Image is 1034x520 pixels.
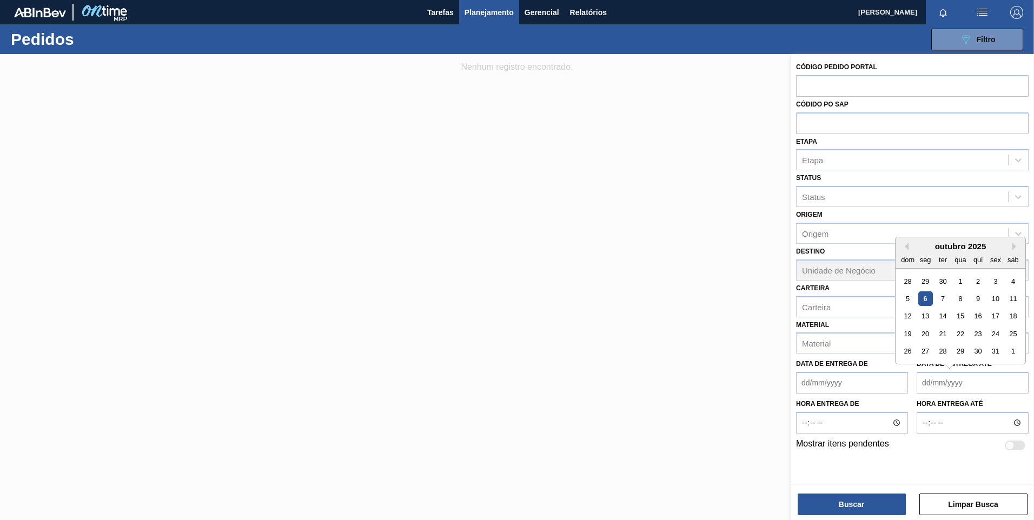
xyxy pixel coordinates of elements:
[796,360,868,368] label: Data de Entrega de
[900,309,915,324] div: Choose domingo, 12 de outubro de 2025
[988,326,1003,341] div: Choose sexta-feira, 24 de outubro de 2025
[465,6,514,19] span: Planejamento
[525,6,559,19] span: Gerencial
[917,372,1029,394] input: dd/mm/yyyy
[918,309,933,324] div: Choose segunda-feira, 13 de outubro de 2025
[936,309,950,324] div: Choose terça-feira, 14 de outubro de 2025
[953,291,967,306] div: Choose quarta-feira, 8 de outubro de 2025
[896,242,1025,251] div: outubro 2025
[796,63,877,71] label: Código Pedido Portal
[1006,252,1020,267] div: sab
[936,252,950,267] div: ter
[971,326,985,341] div: Choose quinta-feira, 23 de outubro de 2025
[931,29,1023,50] button: Filtro
[988,344,1003,359] div: Choose sexta-feira, 31 de outubro de 2025
[796,248,825,255] label: Destino
[918,274,933,289] div: Choose segunda-feira, 29 de setembro de 2025
[570,6,607,19] span: Relatórios
[796,138,817,145] label: Etapa
[796,396,908,412] label: Hora entrega de
[1006,309,1020,324] div: Choose sábado, 18 de outubro de 2025
[796,372,908,394] input: dd/mm/yyyy
[918,326,933,341] div: Choose segunda-feira, 20 de outubro de 2025
[427,6,454,19] span: Tarefas
[796,101,849,108] label: Códido PO SAP
[1006,291,1020,306] div: Choose sábado, 11 de outubro de 2025
[953,326,967,341] div: Choose quarta-feira, 22 de outubro de 2025
[936,344,950,359] div: Choose terça-feira, 28 de outubro de 2025
[1006,326,1020,341] div: Choose sábado, 25 de outubro de 2025
[1012,243,1020,250] button: Next Month
[917,396,1029,412] label: Hora entrega até
[900,326,915,341] div: Choose domingo, 19 de outubro de 2025
[802,302,831,311] div: Carteira
[971,252,985,267] div: qui
[988,252,1003,267] div: sex
[953,344,967,359] div: Choose quarta-feira, 29 de outubro de 2025
[802,339,831,348] div: Material
[936,326,950,341] div: Choose terça-feira, 21 de outubro de 2025
[936,291,950,306] div: Choose terça-feira, 7 de outubro de 2025
[802,156,823,165] div: Etapa
[796,439,889,452] label: Mostrar itens pendentes
[918,252,933,267] div: seg
[988,274,1003,289] div: Choose sexta-feira, 3 de outubro de 2025
[900,252,915,267] div: dom
[936,274,950,289] div: Choose terça-feira, 30 de setembro de 2025
[796,211,823,218] label: Origem
[953,252,967,267] div: qua
[953,309,967,324] div: Choose quarta-feira, 15 de outubro de 2025
[796,321,829,329] label: Material
[988,291,1003,306] div: Choose sexta-feira, 10 de outubro de 2025
[1006,274,1020,289] div: Choose sábado, 4 de outubro de 2025
[918,291,933,306] div: Choose segunda-feira, 6 de outubro de 2025
[14,8,66,17] img: TNhmsLtSVTkK8tSr43FrP2fwEKptu5GPRR3wAAAABJRU5ErkJggg==
[802,229,828,238] div: Origem
[971,344,985,359] div: Choose quinta-feira, 30 de outubro de 2025
[900,274,915,289] div: Choose domingo, 28 de setembro de 2025
[1010,6,1023,19] img: Logout
[900,291,915,306] div: Choose domingo, 5 de outubro de 2025
[977,35,996,44] span: Filtro
[901,243,909,250] button: Previous Month
[953,274,967,289] div: Choose quarta-feira, 1 de outubro de 2025
[926,5,960,20] button: Notificações
[1006,344,1020,359] div: Choose sábado, 1 de novembro de 2025
[899,272,1022,360] div: month 2025-10
[971,274,985,289] div: Choose quinta-feira, 2 de outubro de 2025
[918,344,933,359] div: Choose segunda-feira, 27 de outubro de 2025
[971,309,985,324] div: Choose quinta-feira, 16 de outubro de 2025
[971,291,985,306] div: Choose quinta-feira, 9 de outubro de 2025
[802,192,825,202] div: Status
[11,33,173,45] h1: Pedidos
[988,309,1003,324] div: Choose sexta-feira, 17 de outubro de 2025
[796,284,830,292] label: Carteira
[900,344,915,359] div: Choose domingo, 26 de outubro de 2025
[976,6,989,19] img: userActions
[796,174,821,182] label: Status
